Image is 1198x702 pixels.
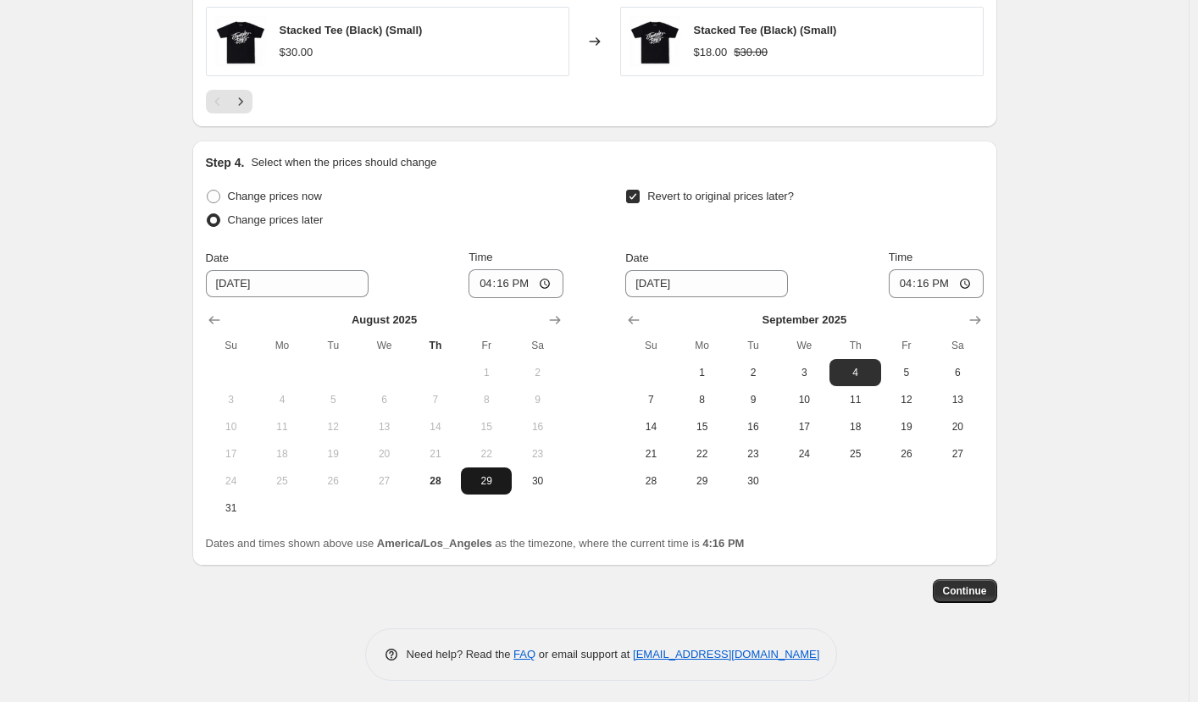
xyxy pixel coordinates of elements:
[622,308,646,332] button: Show previous month, August 2025
[632,393,669,406] span: 7
[535,648,633,661] span: or email support at
[263,474,301,488] span: 25
[625,252,648,264] span: Date
[888,447,925,461] span: 26
[519,393,556,406] span: 9
[829,386,880,413] button: Thursday September 11 2025
[633,648,819,661] a: [EMAIL_ADDRESS][DOMAIN_NAME]
[257,413,308,440] button: Monday August 11 2025
[377,537,492,550] b: America/Los_Angeles
[410,332,461,359] th: Thursday
[694,44,728,61] div: $18.00
[263,420,301,434] span: 11
[257,332,308,359] th: Monday
[932,413,983,440] button: Saturday September 20 2025
[228,190,322,202] span: Change prices now
[365,339,402,352] span: We
[358,386,409,413] button: Wednesday August 6 2025
[735,474,772,488] span: 30
[469,251,492,263] span: Time
[519,474,556,488] span: 30
[684,420,721,434] span: 15
[213,393,250,406] span: 3
[512,359,563,386] button: Saturday August 2 2025
[206,270,369,297] input: 8/28/2025
[963,308,987,332] button: Show next month, October 2025
[728,359,779,386] button: Tuesday September 2 2025
[881,332,932,359] th: Friday
[206,154,245,171] h2: Step 4.
[263,447,301,461] span: 18
[632,447,669,461] span: 21
[251,154,436,171] p: Select when the prices should change
[358,467,409,495] button: Wednesday August 27 2025
[417,393,454,406] span: 7
[206,440,257,467] button: Sunday August 17 2025
[881,359,932,386] button: Friday September 5 2025
[836,366,874,379] span: 4
[677,359,728,386] button: Monday September 1 2025
[943,584,987,598] span: Continue
[314,420,352,434] span: 12
[728,440,779,467] button: Tuesday September 23 2025
[684,474,721,488] span: 29
[468,393,505,406] span: 8
[785,339,823,352] span: We
[410,413,461,440] button: Thursday August 14 2025
[213,339,250,352] span: Su
[632,339,669,352] span: Su
[702,537,744,550] b: 4:16 PM
[932,440,983,467] button: Saturday September 27 2025
[257,386,308,413] button: Monday August 4 2025
[519,420,556,434] span: 16
[468,420,505,434] span: 15
[206,252,229,264] span: Date
[625,332,676,359] th: Sunday
[677,440,728,467] button: Monday September 22 2025
[728,332,779,359] th: Tuesday
[836,420,874,434] span: 18
[468,474,505,488] span: 29
[785,366,823,379] span: 3
[206,90,252,113] nav: Pagination
[206,386,257,413] button: Sunday August 3 2025
[881,386,932,413] button: Friday September 12 2025
[728,467,779,495] button: Tuesday September 30 2025
[461,386,512,413] button: Friday August 8 2025
[407,648,514,661] span: Need help? Read the
[939,447,976,461] span: 27
[417,447,454,461] span: 21
[417,339,454,352] span: Th
[543,308,567,332] button: Show next month, September 2025
[512,413,563,440] button: Saturday August 16 2025
[308,440,358,467] button: Tuesday August 19 2025
[829,440,880,467] button: Thursday September 25 2025
[468,339,505,352] span: Fr
[308,332,358,359] th: Tuesday
[836,393,874,406] span: 11
[632,420,669,434] span: 14
[213,501,250,515] span: 31
[215,16,266,67] img: JB-Black-Stacked-Tshirt_80x.png
[881,440,932,467] button: Friday September 26 2025
[461,359,512,386] button: Friday August 1 2025
[308,413,358,440] button: Tuesday August 12 2025
[512,440,563,467] button: Saturday August 23 2025
[308,386,358,413] button: Tuesday August 5 2025
[213,447,250,461] span: 17
[632,474,669,488] span: 28
[206,495,257,522] button: Sunday August 31 2025
[939,420,976,434] span: 20
[779,440,829,467] button: Wednesday September 24 2025
[469,269,563,298] input: 12:00
[461,413,512,440] button: Friday August 15 2025
[519,366,556,379] span: 2
[263,339,301,352] span: Mo
[889,269,984,298] input: 12:00
[785,447,823,461] span: 24
[625,413,676,440] button: Sunday September 14 2025
[365,474,402,488] span: 27
[829,332,880,359] th: Thursday
[785,420,823,434] span: 17
[735,447,772,461] span: 23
